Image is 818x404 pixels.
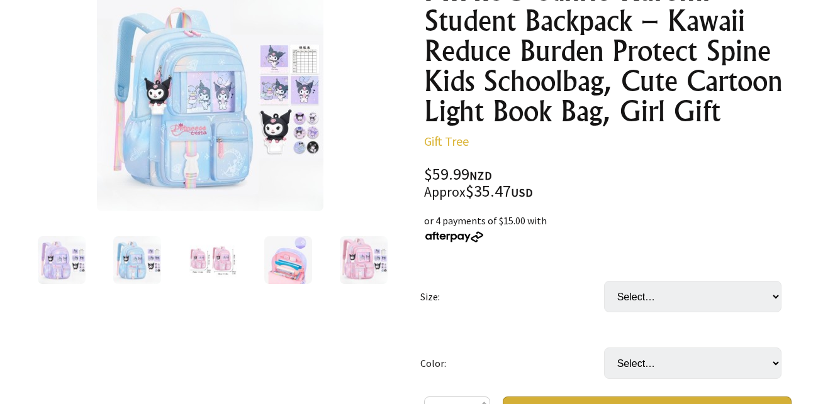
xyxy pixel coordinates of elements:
[424,213,792,243] div: or 4 payments of $15.00 with
[424,231,485,243] img: Afterpay
[469,168,492,183] span: NZD
[511,185,533,200] span: USD
[424,133,469,149] a: Gift Tree
[113,236,161,284] img: MINISO Sanrio Kuromi Student Backpack – Kawaii Reduce Burden Protect Spine Kids Schoolbag, Cute C...
[38,236,86,284] img: MINISO Sanrio Kuromi Student Backpack – Kawaii Reduce Burden Protect Spine Kids Schoolbag, Cute C...
[340,236,388,284] img: MINISO Sanrio Kuromi Student Backpack – Kawaii Reduce Burden Protect Spine Kids Schoolbag, Cute C...
[189,236,237,284] img: MINISO Sanrio Kuromi Student Backpack – Kawaii Reduce Burden Protect Spine Kids Schoolbag, Cute C...
[264,236,312,284] img: MINISO Sanrio Kuromi Student Backpack – Kawaii Reduce Burden Protect Spine Kids Schoolbag, Cute C...
[420,263,604,330] td: Size:
[424,167,792,200] div: $59.99 $35.47
[424,183,466,200] small: Approx
[420,330,604,396] td: Color:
